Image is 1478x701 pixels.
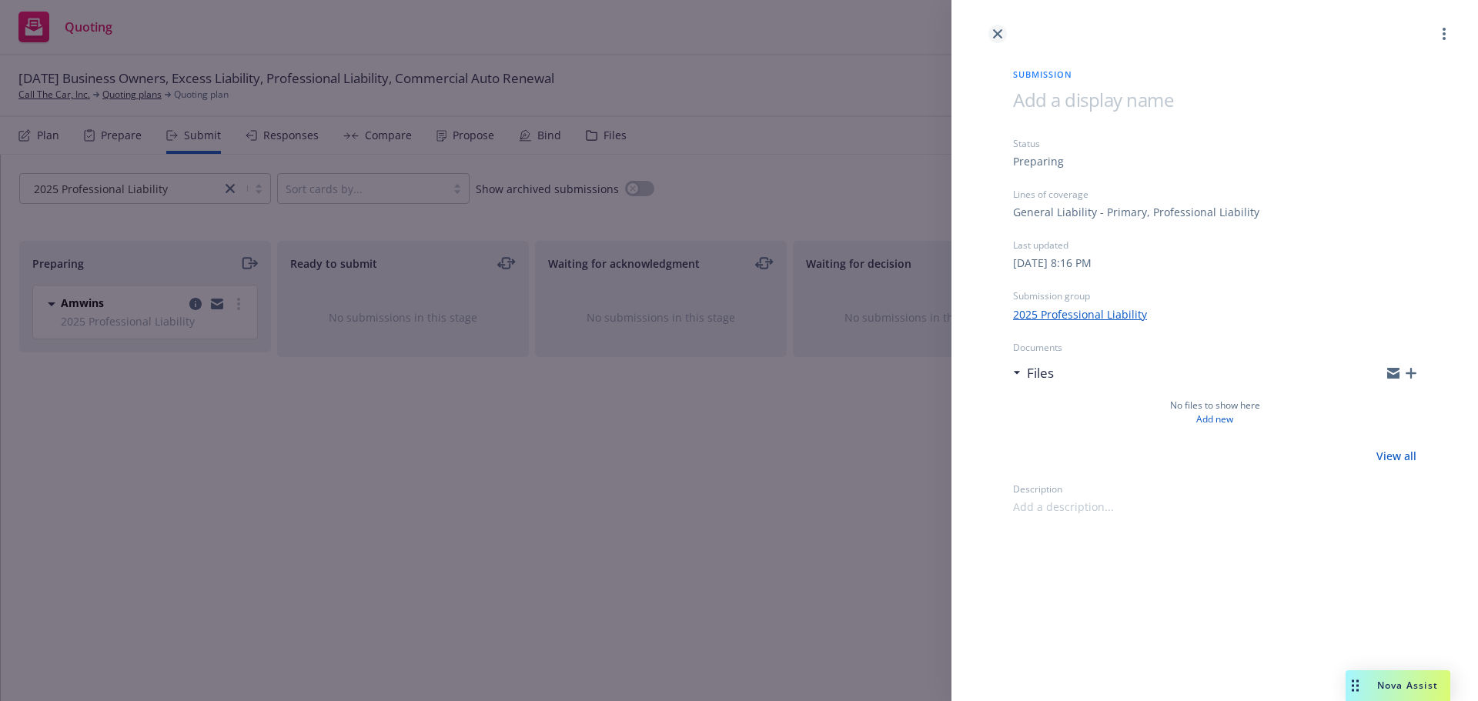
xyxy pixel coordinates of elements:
div: Drag to move [1346,670,1365,701]
button: Nova Assist [1346,670,1450,701]
div: Last updated [1013,239,1416,252]
div: Submission group [1013,289,1416,302]
a: 2025 Professional Liability [1013,306,1147,322]
a: more [1435,25,1453,43]
div: General Liability - Primary, Professional Liability [1013,204,1259,220]
div: Documents [1013,341,1416,354]
div: Lines of coverage [1013,188,1416,201]
span: Nova Assist [1377,679,1438,692]
a: close [988,25,1007,43]
span: No files to show here [1170,399,1260,412]
h3: Files [1027,363,1054,383]
a: Add new [1196,412,1233,426]
div: Description [1013,482,1416,496]
div: Preparing [1013,153,1064,169]
span: Submission [1013,68,1416,81]
div: [DATE] 8:16 PM [1013,255,1092,271]
a: View all [1376,448,1416,464]
div: Files [1013,363,1054,383]
div: Status [1013,137,1416,150]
